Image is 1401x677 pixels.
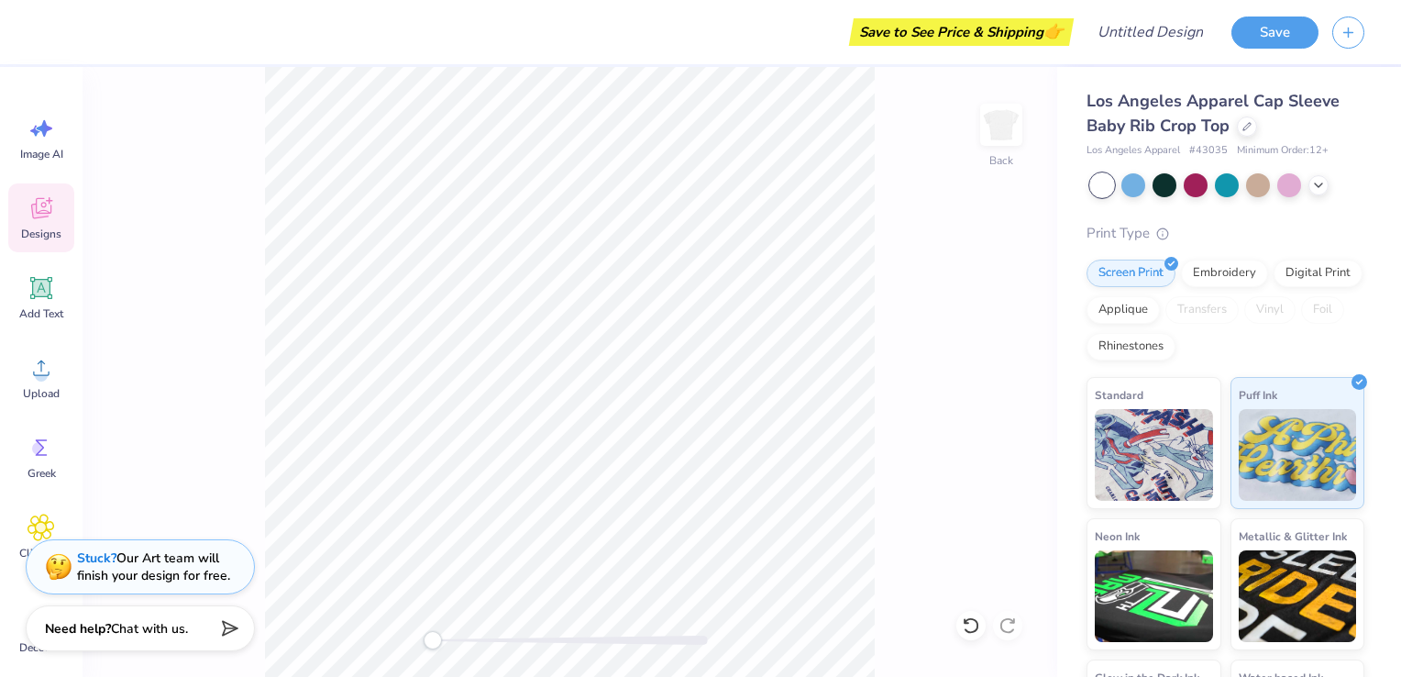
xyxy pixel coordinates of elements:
div: Applique [1087,296,1160,324]
strong: Stuck? [77,549,116,567]
span: Clipart & logos [11,546,72,575]
div: Back [989,152,1013,169]
div: Accessibility label [424,631,442,649]
img: Back [983,106,1020,143]
span: # 43035 [1189,143,1228,159]
img: Puff Ink [1239,409,1357,501]
div: Transfers [1165,296,1239,324]
img: Neon Ink [1095,550,1213,642]
span: Image AI [20,147,63,161]
div: Embroidery [1181,260,1268,287]
div: Foil [1301,296,1344,324]
div: Screen Print [1087,260,1175,287]
span: 👉 [1043,20,1064,42]
span: Designs [21,227,61,241]
div: Save to See Price & Shipping [854,18,1069,46]
div: Rhinestones [1087,333,1175,361]
div: Our Art team will finish your design for free. [77,549,230,584]
span: Decorate [19,640,63,655]
div: Print Type [1087,223,1364,244]
span: Chat with us. [111,620,188,638]
span: Standard [1095,385,1143,405]
div: Vinyl [1244,296,1296,324]
span: Minimum Order: 12 + [1237,143,1329,159]
button: Save [1231,17,1318,49]
span: Los Angeles Apparel [1087,143,1180,159]
img: Standard [1095,409,1213,501]
span: Neon Ink [1095,527,1140,546]
span: Puff Ink [1239,385,1277,405]
span: Greek [28,466,56,481]
span: Los Angeles Apparel Cap Sleeve Baby Rib Crop Top [1087,90,1340,137]
span: Add Text [19,306,63,321]
input: Untitled Design [1083,14,1218,50]
span: Metallic & Glitter Ink [1239,527,1347,546]
strong: Need help? [45,620,111,638]
img: Metallic & Glitter Ink [1239,550,1357,642]
span: Upload [23,386,60,401]
div: Digital Print [1274,260,1362,287]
